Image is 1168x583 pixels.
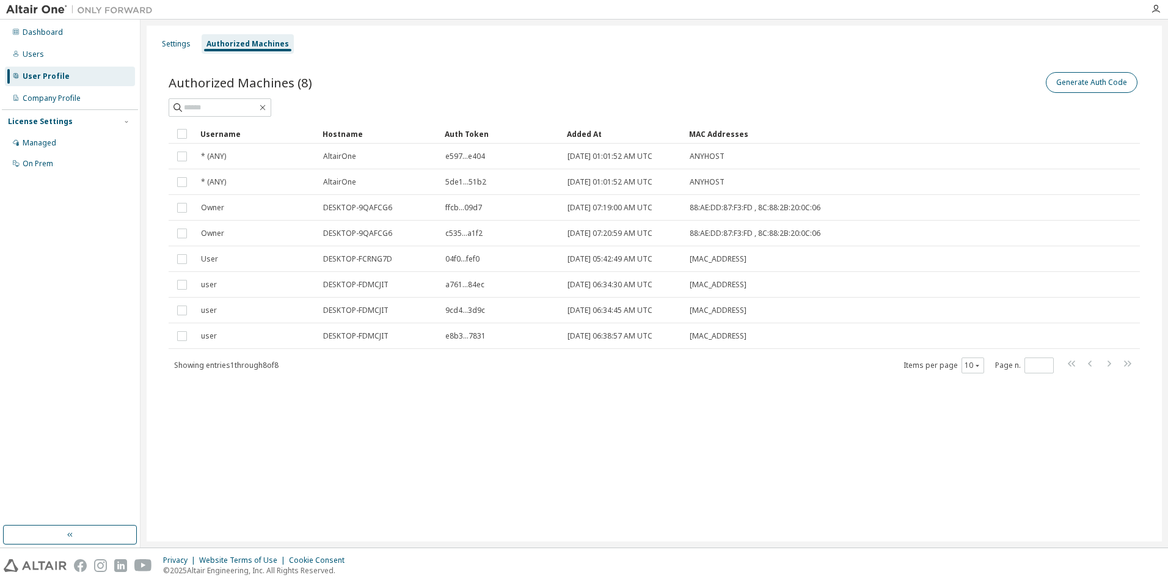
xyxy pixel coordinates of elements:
[568,331,652,341] span: [DATE] 06:38:57 AM UTC
[445,229,483,238] span: c535...a1f2
[323,203,392,213] span: DESKTOP-9QAFCG6
[568,306,652,315] span: [DATE] 06:34:45 AM UTC
[568,229,652,238] span: [DATE] 07:20:59 AM UTC
[690,280,746,290] span: [MAC_ADDRESS]
[445,254,480,264] span: 04f0...fef0
[903,358,984,373] span: Items per page
[23,28,63,37] div: Dashboard
[1046,72,1137,93] button: Generate Auth Code
[201,306,217,315] span: user
[568,152,652,161] span: [DATE] 01:01:52 AM UTC
[690,152,725,161] span: ANYHOST
[323,280,389,290] span: DESKTOP-FDMCJIT
[568,254,652,264] span: [DATE] 05:42:49 AM UTC
[4,559,67,572] img: altair_logo.svg
[200,124,313,144] div: Username
[23,138,56,148] div: Managed
[6,4,159,16] img: Altair One
[965,361,981,370] button: 10
[445,280,484,290] span: a761...84ec
[323,152,356,161] span: AltairOne
[201,203,224,213] span: Owner
[690,229,820,238] span: 88:AE:DD:87:F3:FD , 8C:88:2B:20:0C:06
[445,177,486,187] span: 5de1...51b2
[114,559,127,572] img: linkedin.svg
[690,254,746,264] span: [MAC_ADDRESS]
[690,331,746,341] span: [MAC_ADDRESS]
[445,203,482,213] span: ffcb...09d7
[323,254,392,264] span: DESKTOP-FCRNG7D
[690,306,746,315] span: [MAC_ADDRESS]
[445,331,486,341] span: e8b3...7831
[163,555,199,565] div: Privacy
[174,360,279,370] span: Showing entries 1 through 8 of 8
[199,555,289,565] div: Website Terms of Use
[201,229,224,238] span: Owner
[323,177,356,187] span: AltairOne
[690,177,725,187] span: ANYHOST
[201,152,226,161] span: * (ANY)
[23,71,70,81] div: User Profile
[445,152,485,161] span: e597...e404
[323,124,435,144] div: Hostname
[995,358,1054,373] span: Page n.
[568,177,652,187] span: [DATE] 01:01:52 AM UTC
[169,74,312,91] span: Authorized Machines (8)
[289,555,352,565] div: Cookie Consent
[201,331,217,341] span: user
[8,117,73,127] div: License Settings
[201,177,226,187] span: * (ANY)
[323,331,389,341] span: DESKTOP-FDMCJIT
[201,280,217,290] span: user
[445,124,557,144] div: Auth Token
[162,39,191,49] div: Settings
[201,254,218,264] span: User
[568,280,652,290] span: [DATE] 06:34:30 AM UTC
[74,559,87,572] img: facebook.svg
[23,50,44,59] div: Users
[568,203,652,213] span: [DATE] 07:19:00 AM UTC
[567,124,679,144] div: Added At
[323,229,392,238] span: DESKTOP-9QAFCG6
[690,203,820,213] span: 88:AE:DD:87:F3:FD , 8C:88:2B:20:0C:06
[23,159,53,169] div: On Prem
[445,306,485,315] span: 9cd4...3d9c
[206,39,289,49] div: Authorized Machines
[23,94,81,103] div: Company Profile
[323,306,389,315] span: DESKTOP-FDMCJIT
[94,559,107,572] img: instagram.svg
[689,124,1012,144] div: MAC Addresses
[134,559,152,572] img: youtube.svg
[163,565,352,576] p: © 2025 Altair Engineering, Inc. All Rights Reserved.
